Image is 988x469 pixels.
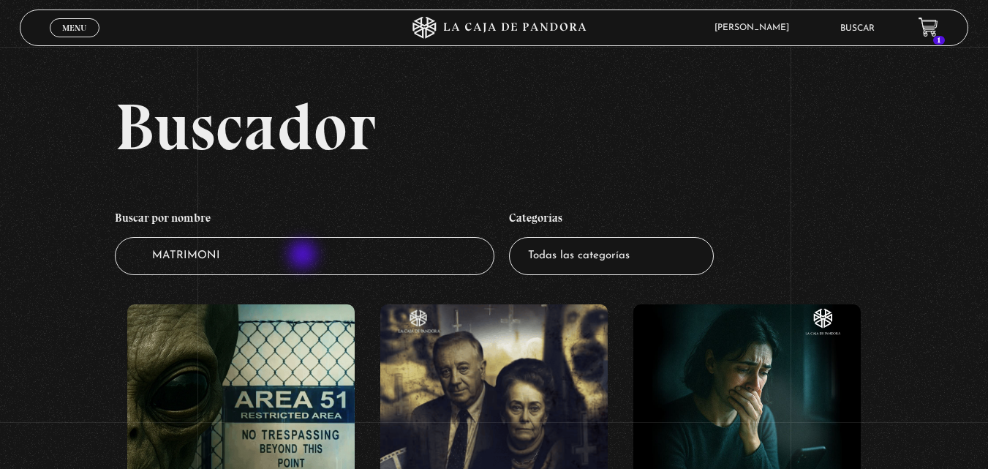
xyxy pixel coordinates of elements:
span: 1 [933,36,945,45]
a: Buscar [840,24,875,33]
span: Cerrar [57,36,91,46]
span: Menu [62,23,86,32]
h2: Buscador [115,94,968,160]
span: [PERSON_NAME] [707,23,804,32]
a: 1 [919,18,938,37]
h4: Buscar por nombre [115,203,494,237]
h4: Categorías [509,203,714,237]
